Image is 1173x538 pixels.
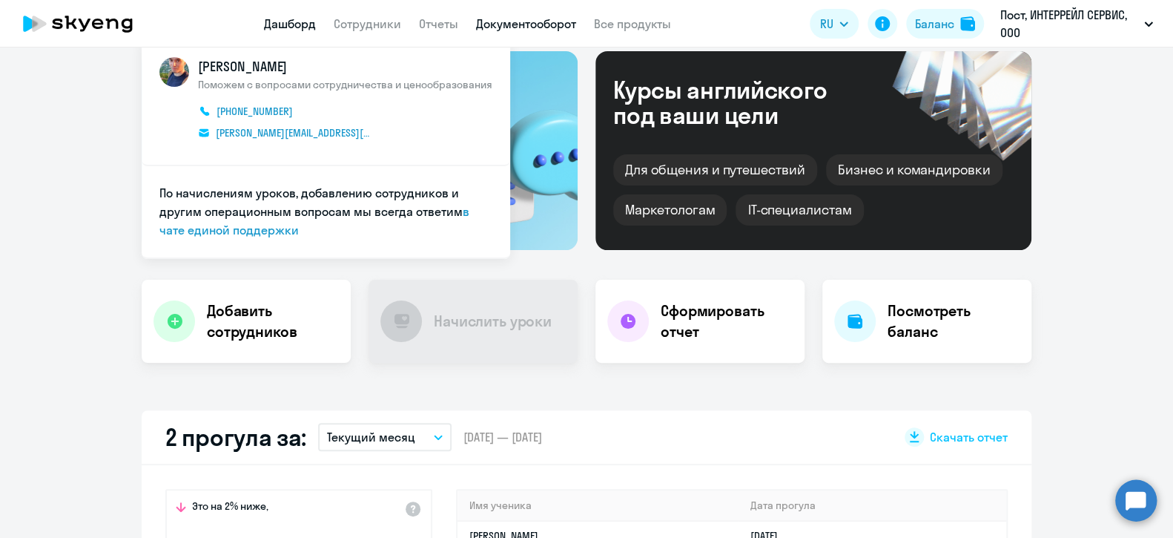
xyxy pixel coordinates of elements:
a: [PHONE_NUMBER] [198,103,372,119]
img: avatar [159,57,189,87]
span: Поможем с вопросами сотрудничества и ценообразования [198,78,492,91]
span: [PERSON_NAME][EMAIL_ADDRESS][DOMAIN_NAME] [216,126,372,140]
p: Пост, ИНТЕРРЕЙЛ СЕРВИС, ООО [1000,6,1138,42]
th: Дата прогула [739,491,1006,521]
a: Документооборот [476,16,576,31]
a: Отчеты [419,16,458,31]
span: Это на 2% ниже, [192,499,268,517]
button: RU [810,9,859,39]
span: Скачать отчет [930,429,1008,445]
span: [DATE] — [DATE] [463,429,542,445]
div: Баланс [915,15,954,33]
button: Пост, ИНТЕРРЕЙЛ СЕРВИС, ООО [993,6,1160,42]
span: [PHONE_NUMBER] [217,105,293,118]
h4: Начислить уроки [434,311,552,332]
h2: 2 прогула за: [165,422,306,452]
span: RU [820,15,833,33]
div: Курсы английского под ваши цели [613,77,867,128]
button: Текущий месяц [318,423,452,451]
button: Балансbalance [906,9,984,39]
h4: Посмотреть баланс [888,301,1020,342]
a: Дашборд [264,16,316,31]
div: IT-специалистам [736,194,863,226]
h4: Добавить сотрудников [207,301,339,342]
span: По начислениям уроков, добавлению сотрудников и другим операционным вопросам мы всегда ответим [159,186,463,219]
a: Сотрудники [334,16,401,31]
div: Бизнес и командировки [826,154,1002,186]
span: [PERSON_NAME] [198,57,492,76]
img: balance [960,16,975,31]
a: Все продукты [594,16,671,31]
h4: Сформировать отчет [661,301,793,342]
div: Для общения и путешествий [613,154,817,186]
th: Имя ученика [457,491,739,521]
div: Маркетологам [613,194,727,226]
p: Текущий месяц [327,428,415,446]
a: [PERSON_NAME][EMAIL_ADDRESS][DOMAIN_NAME] [198,125,372,142]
